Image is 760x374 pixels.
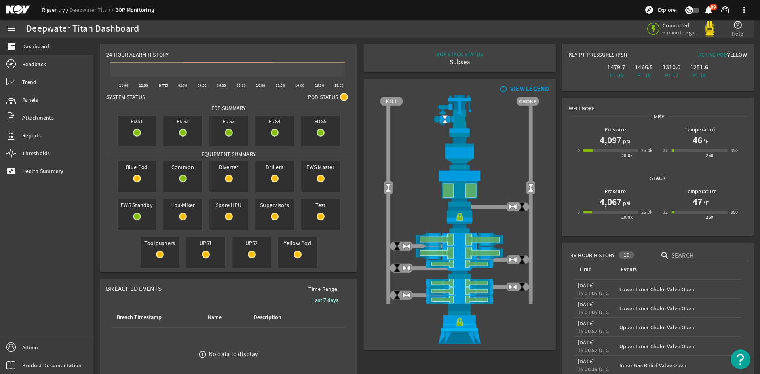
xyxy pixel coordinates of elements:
[619,285,738,293] div: Lower Inner Choke Valve Open
[278,237,317,249] span: Yellow Pod
[436,58,483,66] div: Subsea
[117,313,161,322] div: Breach Timestamp
[569,51,658,62] div: Key PT Pressures (PSI)
[253,313,309,322] div: Description
[402,263,411,273] img: ValveOpen.png
[106,51,169,59] span: 24-Hour Alarm History
[384,183,393,193] img: Valve2Open.png
[510,85,549,93] div: VIEW LEGEND
[632,71,656,79] div: PT-10
[334,83,344,88] text: 18:00
[702,199,709,207] span: °F
[698,51,728,58] span: Active Pod
[659,71,684,79] div: PT-12
[198,350,207,359] mat-icon: error_outline
[720,5,730,15] mat-icon: support_agent
[578,146,580,154] div: 0
[578,208,580,216] div: 0
[256,83,265,88] text: 10:00
[578,339,594,346] legacy-datetime-component: [DATE]
[380,133,539,169] img: FlexJoint.png
[578,320,594,327] legacy-datetime-component: [DATE]
[604,188,626,195] b: Pressure
[26,25,139,33] div: Deepwater Titan Dashboard
[526,183,536,193] img: Valve2Open.png
[578,301,594,308] legacy-datetime-component: [DATE]
[308,93,338,101] span: Pod Status
[402,290,411,300] img: ValveOpen.png
[731,208,738,216] div: 350
[312,296,338,304] b: Last 7 days
[619,304,738,312] div: Lower Inner Choke Valve Open
[621,199,630,207] span: psi
[578,347,609,354] legacy-datetime-component: 15:00:52 UTC
[116,313,197,322] div: Breach Timestamp
[232,237,271,249] span: UPS2
[380,268,539,278] img: BopBodyShearBottom.png
[402,241,411,251] img: ValveOpen.png
[158,83,169,88] text: [DATE]
[301,161,340,173] span: EWS Master
[22,60,46,68] span: Readback
[648,112,667,120] span: LMRP
[644,5,654,15] mat-icon: explore
[647,174,668,182] span: Stack
[392,263,402,273] img: ValveClose.png
[693,196,702,208] h1: 47
[619,361,738,369] div: Inner Gas Relief Valve Open
[508,255,517,264] img: ValveOpen.png
[6,42,16,51] mat-icon: dashboard
[436,50,483,58] div: BOP STACK STATUS
[392,241,402,251] img: ValveClose.png
[301,199,340,211] span: Test
[578,265,610,274] div: Time
[660,251,670,260] i: search
[732,30,743,38] span: Help
[6,166,16,176] mat-icon: monitor_heart
[658,6,676,14] span: Explore
[209,116,248,127] span: EDS3
[163,161,202,173] span: Common
[118,116,156,127] span: EDS1
[619,251,634,259] div: 10
[380,246,539,260] img: ShearRamOpen.png
[604,71,629,79] div: PT-06
[663,146,668,154] div: 32
[276,83,285,88] text: 12:00
[508,202,517,211] img: ValveOpen.png
[255,161,294,173] span: Drillers
[178,83,187,88] text: 02:00
[380,233,539,246] img: ShearRamOpen.png
[70,6,115,13] a: Deepwater Titan
[208,313,222,322] div: Name
[578,366,609,373] legacy-datetime-component: 15:00:38 UTC
[380,279,539,287] img: PipeRamOpen.png
[22,344,38,351] span: Admin
[380,260,539,268] img: PipeRamOpen.png
[517,282,527,292] img: ValveClose.png
[621,265,637,274] div: Events
[207,313,243,322] div: Name
[118,161,156,173] span: Blue Pod
[22,96,38,104] span: Panels
[306,293,345,307] button: Last 7 days
[199,150,258,158] span: Equipment Summary
[186,237,225,249] span: UPS1
[380,207,539,233] img: RiserConnectorLock.png
[119,83,128,88] text: 20:00
[727,51,747,58] span: Yellow
[621,152,633,159] div: 20.0k
[706,152,713,159] div: 250
[619,265,735,274] div: Events
[702,21,718,37] img: Yellowpod.svg
[641,4,679,16] button: Explore
[621,137,630,145] span: psi
[659,63,684,71] div: 1310.0
[578,309,609,316] legacy-datetime-component: 15:01:05 UTC
[671,251,743,260] input: Search
[684,188,716,195] b: Temperature
[380,295,539,304] img: PipeRamOpen.png
[735,0,754,19] button: more_vert
[641,146,653,154] div: 25.0k
[315,83,324,88] text: 16:00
